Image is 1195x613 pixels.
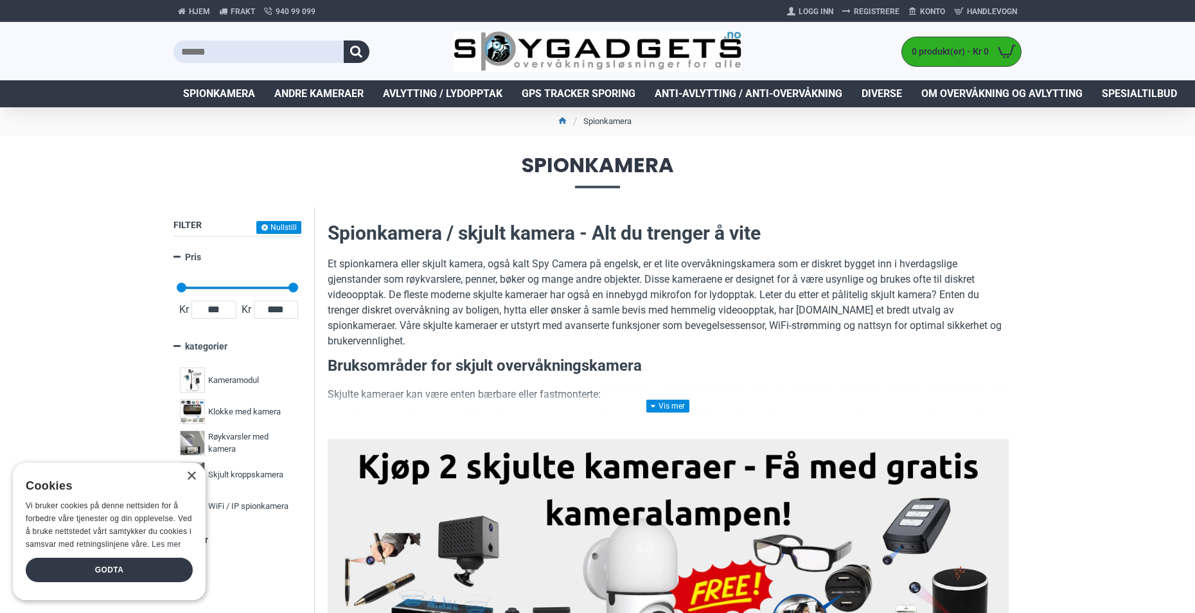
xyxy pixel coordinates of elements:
a: Registrere [838,1,904,22]
span: Røykvarsler med kamera [208,431,292,456]
a: Diverse [852,80,912,107]
img: Kameramodul [180,368,205,393]
h2: Spionkamera / skjult kamera - Alt du trenger å vite [328,220,1009,247]
span: Frakt [231,6,255,17]
span: Spionkamera [183,86,255,102]
a: 0 produkt(er) - Kr 0 [902,37,1021,66]
strong: Bærbare spionkameraer: [353,410,470,422]
span: Skjult kroppskamera [208,468,283,481]
span: Registrere [854,6,899,17]
span: Filter [173,220,202,230]
div: Close [186,472,196,481]
a: kategorier [173,335,301,358]
a: Logg Inn [783,1,838,22]
span: Avlytting / Lydopptak [383,86,502,102]
span: Diverse [862,86,902,102]
div: Godta [26,558,193,582]
p: Et spionkamera eller skjult kamera, også kalt Spy Camera på engelsk, er et lite overvåkningskamer... [328,256,1009,349]
a: Spionkamera [173,80,265,107]
button: Nullstill [256,221,301,234]
span: Logg Inn [799,6,833,17]
a: Handlevogn [950,1,1022,22]
a: Avlytting / Lydopptak [373,80,512,107]
a: Konto [904,1,950,22]
img: Røykvarsler med kamera [180,431,205,456]
span: Om overvåkning og avlytting [921,86,1083,102]
div: Cookies [26,472,184,500]
span: Andre kameraer [274,86,364,102]
a: Les mer, opens a new window [152,540,181,549]
span: Klokke med kamera [208,405,281,418]
span: Spionkamera [173,155,1022,188]
a: Typer [173,529,301,551]
img: Skjult kroppskamera [180,462,205,487]
a: Andre kameraer [265,80,373,107]
p: Skjulte kameraer kan være enten bærbare eller fastmonterte: [328,387,1009,402]
span: Kameramodul [208,374,259,387]
a: Spesialtilbud [1092,80,1187,107]
span: Kr [177,302,191,317]
span: Hjem [189,6,210,17]
span: Kr [239,302,254,317]
span: Handlevogn [967,6,1017,17]
span: 0 produkt(er) - Kr 0 [902,45,992,58]
span: Konto [920,6,945,17]
img: SpyGadgets.no [454,31,742,73]
span: Spesialtilbud [1102,86,1177,102]
a: Om overvåkning og avlytting [912,80,1092,107]
a: Pris [173,246,301,269]
li: Disse kan tas med overalt og brukes til skjult filming i situasjoner der diskresjon er nødvendig ... [353,409,1009,440]
a: GPS Tracker Sporing [512,80,645,107]
span: WiFi / IP spionkamera [208,500,288,513]
span: 940 99 099 [276,6,315,17]
img: Klokke med kamera [180,399,205,424]
span: Anti-avlytting / Anti-overvåkning [655,86,842,102]
span: Vi bruker cookies på denne nettsiden for å forbedre våre tjenester og din opplevelse. Ved å bruke... [26,501,192,548]
span: GPS Tracker Sporing [522,86,635,102]
a: Anti-avlytting / Anti-overvåkning [645,80,852,107]
h3: Bruksområder for skjult overvåkningskamera [328,355,1009,377]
